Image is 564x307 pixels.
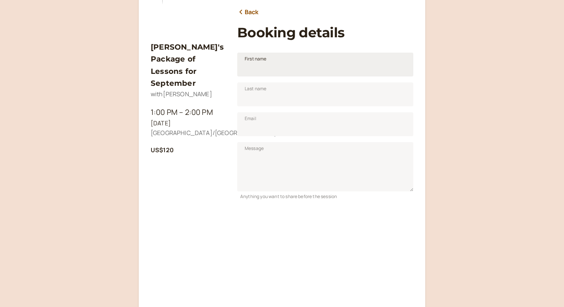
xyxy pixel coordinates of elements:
[237,7,259,17] a: Back
[237,25,413,41] h1: Booking details
[151,106,225,118] div: 1:00 PM – 2:00 PM
[245,55,267,63] span: First name
[237,112,413,136] input: Email
[151,146,174,154] b: US$120
[151,41,225,90] h3: [PERSON_NAME]'s Package of Lessons for September
[237,142,413,191] textarea: Message
[245,115,256,122] span: Email
[151,119,225,128] div: [DATE]
[151,128,225,138] div: [GEOGRAPHIC_DATA]/[GEOGRAPHIC_DATA]
[237,191,413,200] div: Anything you want to share before the session
[245,145,264,152] span: Message
[151,90,212,98] span: with [PERSON_NAME]
[237,53,413,76] input: First name
[237,82,413,106] input: Last name
[245,85,266,93] span: Last name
